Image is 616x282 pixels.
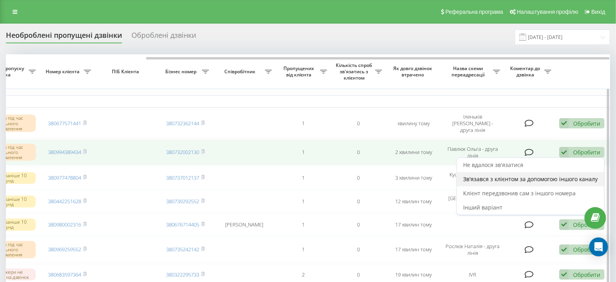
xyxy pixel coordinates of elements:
td: 17 хвилин тому [386,214,441,235]
a: 380969259552 [48,246,81,253]
a: 380732362144 [166,120,199,127]
div: Обробити [573,246,600,253]
div: Обробити [573,120,600,127]
td: 17 хвилин тому [386,237,441,263]
td: 1 [276,167,331,189]
a: 380977478804 [48,174,81,181]
td: 12 хвилин тому [386,191,441,213]
span: Бізнес номер [162,69,202,75]
a: 380676714405 [166,221,199,228]
span: Вихід [592,9,605,15]
td: 0 [331,214,386,235]
span: Кількість спроб зв'язатись з клієнтом [335,62,375,81]
span: Реферальна програма [446,9,503,15]
td: 0 [331,237,386,263]
td: 1 [276,214,331,235]
span: Номер клієнта [44,69,84,75]
a: 380994389434 [48,148,81,156]
a: 380442251628 [48,198,81,205]
td: Іленьків [PERSON_NAME] - друга лінія [441,109,504,138]
span: Пропущених від клієнта [280,65,320,78]
a: 380732002130 [166,148,199,156]
td: 2 хвилини тому [386,139,441,165]
td: 3 хвилини тому [386,167,441,189]
td: Рослюк Наталія - друга лінія [441,237,504,263]
div: Оброблені дзвінки [131,31,196,43]
td: 1 [276,191,331,213]
td: 0 [331,167,386,189]
a: 380980002316 [48,221,81,228]
a: 380739292552 [166,198,199,205]
td: хвилину тому [386,109,441,138]
span: Коментар до дзвінка [508,65,544,78]
span: Інший варіант [463,204,503,211]
td: 0 [331,139,386,165]
div: Обробити [573,271,600,278]
td: Павлюк Ольга - друга лінія [441,139,504,165]
td: Куцій Роман - друга лінія [441,167,504,189]
span: Клієнт передзвонив сам з іншого номера [463,189,576,197]
span: ПІБ Клієнта [102,69,151,75]
td: 1 [276,109,331,138]
span: Назва схеми переадресації [445,65,493,78]
a: 380735242142 [166,246,199,253]
div: Обробити [573,148,600,156]
a: 380322295733 [166,271,199,278]
td: 0 [331,191,386,213]
span: Співробітник [217,69,265,75]
span: Як довго дзвінок втрачено [392,65,435,78]
td: 0 [331,109,386,138]
td: 1 [276,139,331,165]
a: 380683597364 [48,271,81,278]
td: [PERSON_NAME] [213,214,276,235]
td: [GEOGRAPHIC_DATA] напряму [441,191,504,213]
a: 380737012137 [166,174,199,181]
div: Open Intercom Messenger [589,237,608,256]
span: Налаштування профілю [517,9,578,15]
div: Обробити [573,221,600,228]
div: Необроблені пропущені дзвінки [6,31,122,43]
td: 1 [276,237,331,263]
a: 380677571441 [48,120,81,127]
span: Зв'язався з клієнтом за допомогою іншого каналу [463,175,598,183]
span: Не вдалося зв'язатися [463,161,524,169]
